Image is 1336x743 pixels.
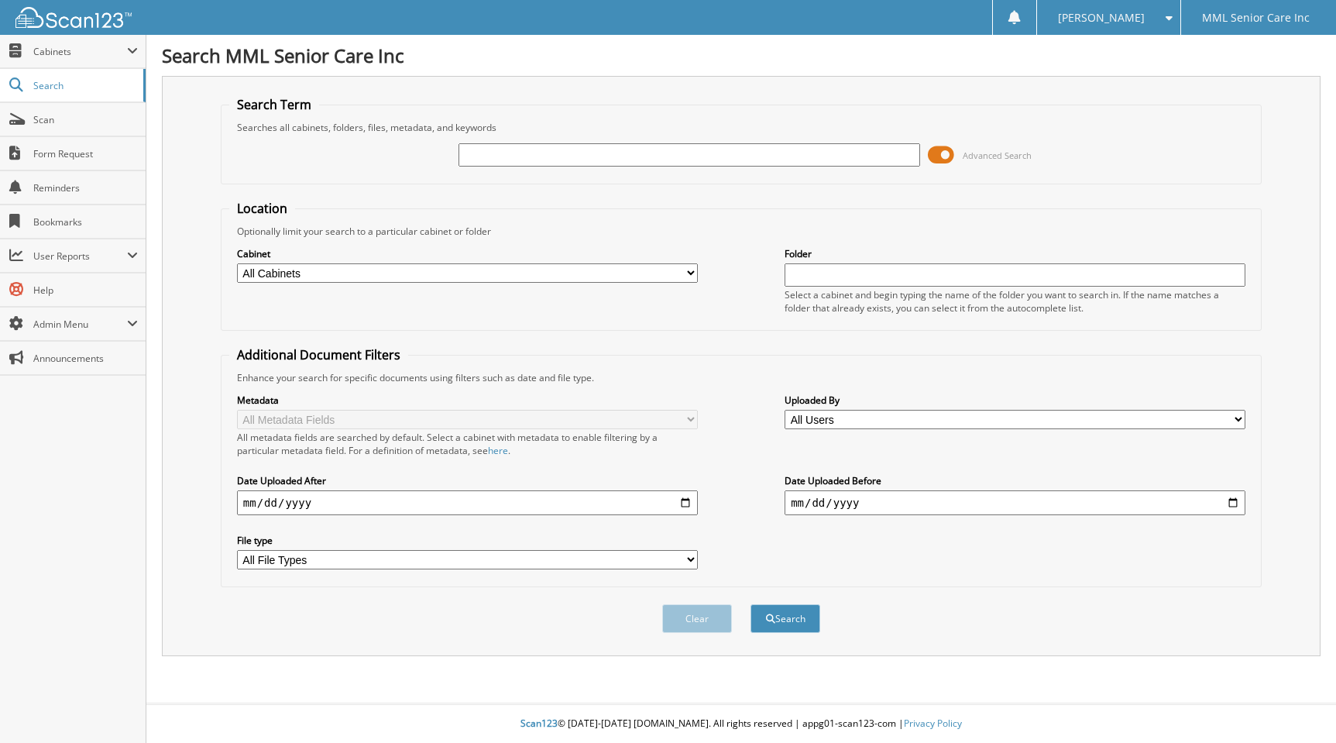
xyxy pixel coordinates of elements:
div: © [DATE]-[DATE] [DOMAIN_NAME]. All rights reserved | appg01-scan123-com | [146,705,1336,743]
label: File type [237,534,698,547]
span: Announcements [33,352,138,365]
label: Folder [785,247,1245,260]
legend: Additional Document Filters [229,346,408,363]
span: Bookmarks [33,215,138,229]
a: Privacy Policy [904,717,962,730]
div: Optionally limit your search to a particular cabinet or folder [229,225,1253,238]
label: Cabinet [237,247,698,260]
label: Metadata [237,394,698,407]
span: Cabinets [33,45,127,58]
span: Form Request [33,147,138,160]
a: here [488,444,508,457]
div: Select a cabinet and begin typing the name of the folder you want to search in. If the name match... [785,288,1245,315]
span: Scan123 [520,717,558,730]
span: Help [33,284,138,297]
span: [PERSON_NAME] [1058,13,1145,22]
h1: Search MML Senior Care Inc [162,43,1321,68]
img: scan123-logo-white.svg [15,7,132,28]
span: Search [33,79,136,92]
button: Clear [662,604,732,633]
input: start [237,490,698,515]
span: Reminders [33,181,138,194]
span: User Reports [33,249,127,263]
div: Searches all cabinets, folders, files, metadata, and keywords [229,121,1253,134]
div: Enhance your search for specific documents using filters such as date and file type. [229,371,1253,384]
input: end [785,490,1245,515]
span: Admin Menu [33,318,127,331]
label: Date Uploaded After [237,474,698,487]
legend: Location [229,200,295,217]
label: Uploaded By [785,394,1245,407]
div: All metadata fields are searched by default. Select a cabinet with metadata to enable filtering b... [237,431,698,457]
span: MML Senior Care Inc [1202,13,1310,22]
label: Date Uploaded Before [785,474,1245,487]
button: Search [750,604,820,633]
span: Scan [33,113,138,126]
legend: Search Term [229,96,319,113]
span: Advanced Search [963,150,1032,161]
